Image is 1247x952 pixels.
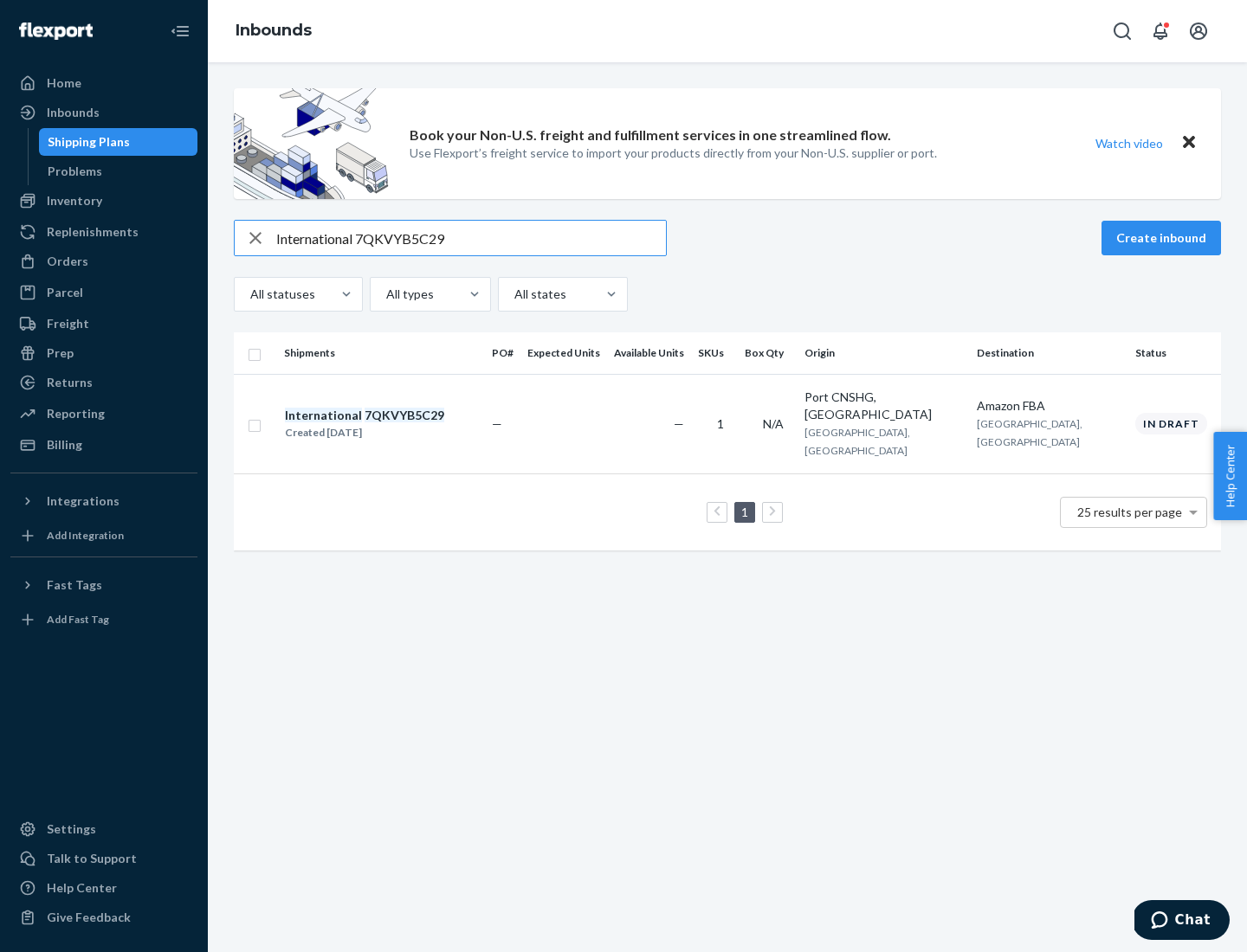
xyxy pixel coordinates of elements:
span: N/A [763,416,784,431]
a: Page 1 is your current page [738,505,752,519]
a: Billing [10,431,197,459]
span: — [492,416,502,431]
div: Parcel [47,284,83,301]
span: [GEOGRAPHIC_DATA], [GEOGRAPHIC_DATA] [804,426,910,457]
div: Fast Tags [47,576,102,594]
button: Give Feedback [10,904,197,931]
input: All states [513,286,514,303]
th: SKUs [691,332,738,374]
a: Settings [10,815,197,843]
a: Reporting [10,400,197,428]
div: Shipping Plans [48,133,130,151]
ol: breadcrumbs [222,6,326,56]
div: Replenishments [47,223,139,241]
div: Returns [47,374,93,391]
th: Status [1128,332,1221,374]
div: Give Feedback [47,909,131,926]
th: Available Units [607,332,691,374]
button: Open Search Box [1105,14,1140,48]
div: Settings [47,820,96,838]
a: Add Fast Tag [10,606,197,634]
a: Freight [10,310,197,338]
button: Talk to Support [10,845,197,872]
div: Created [DATE] [285,424,444,441]
em: International [285,408,362,422]
div: Inventory [47,192,102,209]
div: Orders [47,253,88,270]
div: In draft [1135,413,1207,434]
iframe: Opens a widget where you can chat to one of our agents [1134,900,1230,943]
em: 7QKVYB5C29 [365,408,444,422]
div: Integrations [47,492,120,510]
a: Returns [10,369,197,396]
div: Add Fast Tag [47,612,109,627]
div: Reporting [47,405,105,422]
div: Problems [48,163,102,180]
div: Freight [47,315,89,332]
div: Amazon FBA [977,397,1121,415]
span: 1 [717,416,724,431]
button: Integrations [10,487,197,515]
button: Create inbound [1102,221,1221,255]
a: Add Integration [10,522,197,550]
a: Replenishments [10,218,197,246]
input: All statuses [249,286,250,303]
input: All types [384,286,386,303]
a: Shipping Plans [39,128,198,156]
a: Help Center [10,874,197,902]
span: 25 results per page [1077,505,1182,519]
a: Prep [10,339,197,367]
div: Help Center [47,879,117,897]
th: Box Qty [738,332,798,374]
th: Expected Units [520,332,607,374]
span: — [674,416,684,431]
button: Open notifications [1143,14,1178,48]
button: Help Center [1213,432,1247,520]
th: Destination [970,332,1128,374]
input: Search inbounds by name, destination, msku... [276,221,666,255]
a: Home [10,69,197,97]
a: Inventory [10,187,197,215]
span: [GEOGRAPHIC_DATA], [GEOGRAPHIC_DATA] [977,417,1082,448]
button: Fast Tags [10,571,197,599]
div: Home [47,74,81,92]
div: Inbounds [47,104,100,121]
button: Open account menu [1181,14,1216,48]
a: Problems [39,158,198,185]
th: Shipments [277,332,485,374]
a: Inbounds [10,99,197,126]
p: Book your Non-U.S. freight and fulfillment services in one streamlined flow. [410,125,891,145]
a: Inbounds [236,21,312,40]
a: Parcel [10,279,197,306]
button: Close [1178,131,1200,156]
a: Orders [10,248,197,275]
th: PO# [485,332,520,374]
div: Add Integration [47,528,124,543]
div: Port CNSHG, [GEOGRAPHIC_DATA] [804,389,963,423]
img: Flexport logo [19,23,93,40]
button: Watch video [1084,131,1174,156]
div: Billing [47,436,82,453]
div: Prep [47,344,74,362]
div: Talk to Support [47,850,137,867]
p: Use Flexport’s freight service to import your products directly from your Non-U.S. supplier or port. [410,145,937,162]
th: Origin [798,332,970,374]
button: Close Navigation [163,14,197,48]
